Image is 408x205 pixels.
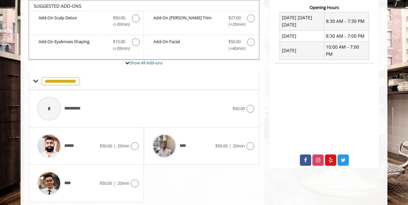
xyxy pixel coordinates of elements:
span: (+20min ) [110,45,129,52]
span: 20min [233,143,245,149]
b: SUGGESTED ADD-ONS [34,3,81,9]
label: Add-On Beard Trim [147,14,255,30]
b: Add-On Scalp Detox [39,14,107,28]
span: | [114,143,116,149]
label: Add-On Facial [147,38,255,53]
td: 8:30 AM - 7:00 PM [324,31,368,42]
span: | [114,180,116,186]
td: 10:00 AM - 7:00 PM [324,42,368,60]
span: $50.00 [228,38,241,45]
span: (+20min ) [225,21,244,28]
td: [DATE] [280,42,324,60]
b: Add-On [PERSON_NAME] Trim [153,14,222,28]
span: $50.00 [100,180,112,186]
span: $27.00 [228,14,241,21]
span: $50.00 [100,143,112,149]
td: 8:30 AM - 7:30 PM [324,12,368,31]
a: Show All Add-ons [129,60,162,66]
td: [DATE] [280,31,324,42]
span: $50.00 [233,106,245,111]
label: Add-On Eyebrows Shaping [32,38,140,53]
h3: Opening Hours [275,5,374,10]
label: Add-On Scalp Detox [32,14,140,30]
span: 20min [117,143,129,149]
td: [DATE] [DATE] [DATE] [280,12,324,31]
span: $50.00 [215,143,227,149]
span: $50.00 [113,14,125,21]
b: Add-On Facial [153,38,222,52]
span: (+20min ) [110,21,129,28]
span: 20min [117,180,129,186]
b: Add-On Eyebrows Shaping [39,38,107,52]
span: (+40min ) [225,45,244,52]
span: $15.00 [113,38,125,45]
span: | [229,143,231,149]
